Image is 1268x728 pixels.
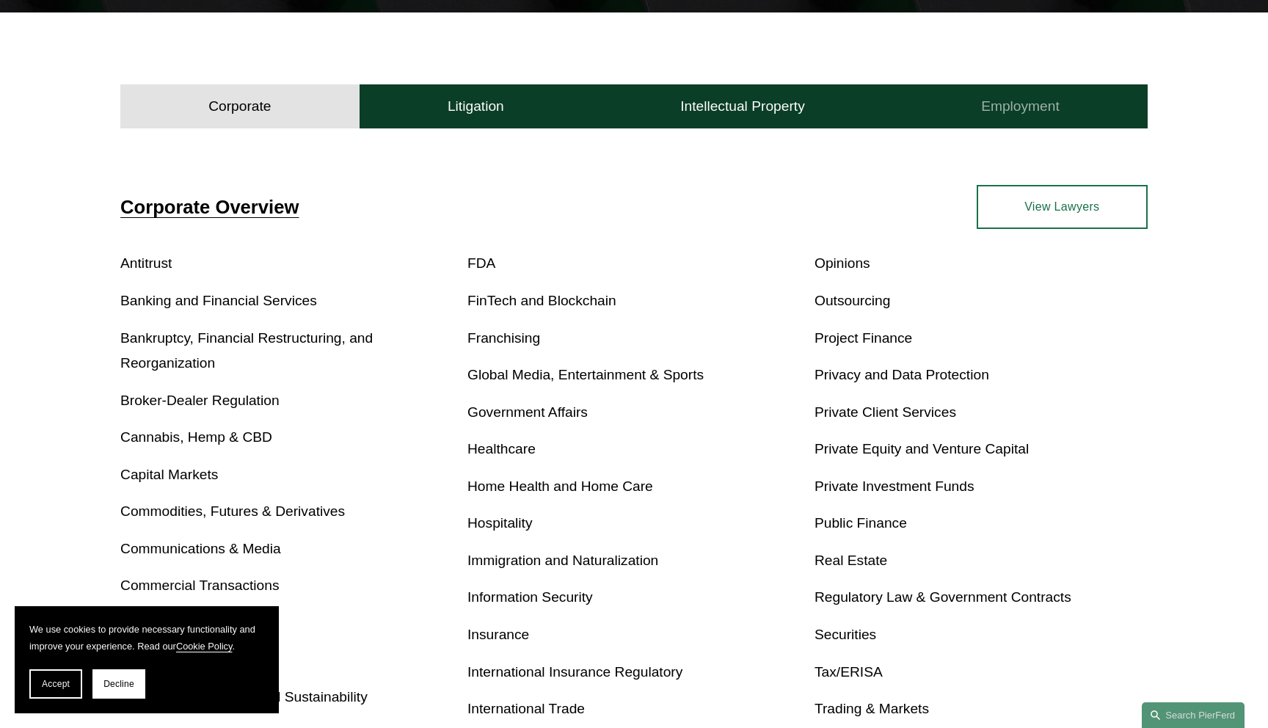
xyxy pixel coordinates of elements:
h4: Intellectual Property [680,98,805,115]
a: Cookie Policy [176,641,233,652]
a: Hospitality [467,515,533,531]
a: Real Estate [815,553,887,568]
section: Cookie banner [15,606,279,713]
a: Private Investment Funds [815,478,974,494]
p: We use cookies to provide necessary functionality and improve your experience. Read our . [29,621,264,655]
a: International Insurance Regulatory [467,664,682,680]
a: Opinions [815,255,870,271]
h4: Litigation [448,98,504,115]
a: Trading & Markets [815,701,929,716]
span: Decline [103,679,134,689]
span: Accept [42,679,70,689]
button: Accept [29,669,82,699]
a: View Lawyers [977,185,1148,229]
a: Government Affairs [467,404,588,420]
a: Communications & Media [120,541,281,556]
a: Insurance [467,627,529,642]
h4: Employment [981,98,1060,115]
a: Securities [815,627,876,642]
a: Franchising [467,330,540,346]
a: FDA [467,255,495,271]
a: Commodities, Futures & Derivatives [120,503,345,519]
a: Tax/ERISA [815,664,883,680]
a: Search this site [1142,702,1245,728]
a: Commercial Transactions [120,578,279,593]
a: Global Media, Entertainment & Sports [467,367,704,382]
a: Antitrust [120,255,172,271]
a: Corporate Overview [120,197,299,217]
a: Regulatory Law & Government Contracts [815,589,1071,605]
a: Home Health and Home Care [467,478,653,494]
a: Outsourcing [815,293,890,308]
a: Information Security [467,589,593,605]
a: International Trade [467,701,585,716]
a: Healthcare [467,441,536,456]
a: FinTech and Blockchain [467,293,616,308]
a: Public Finance [815,515,907,531]
a: Broker-Dealer Regulation [120,393,280,408]
a: Immigration and Naturalization [467,553,658,568]
a: Cannabis, Hemp & CBD [120,429,272,445]
a: Privacy and Data Protection [815,367,989,382]
a: Project Finance [815,330,912,346]
a: Private Client Services [815,404,956,420]
a: Private Equity and Venture Capital [815,441,1029,456]
button: Decline [92,669,145,699]
a: Banking and Financial Services [120,293,317,308]
a: Energy, Renewables, and Sustainability [120,689,368,705]
h4: Corporate [208,98,271,115]
a: Bankruptcy, Financial Restructuring, and Reorganization [120,330,373,371]
a: Capital Markets [120,467,218,482]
